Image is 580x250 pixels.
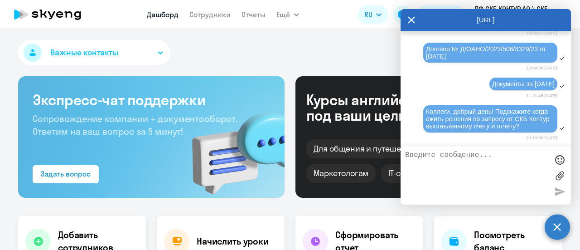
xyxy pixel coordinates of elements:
button: RU [358,5,388,24]
div: Задать вопрос [41,168,91,179]
a: Отчеты [242,10,266,19]
span: Коллеги, добрый день! Подскажите когда ожить решения по запросу от СКБ Контур выставленному счету... [426,108,551,130]
time: 10:19:06[DATE] [526,135,557,140]
button: Ещё [276,5,299,24]
button: Балансbalance [417,5,464,24]
time: 10:58:27[DATE] [526,30,557,35]
p: ПФ СКБ КОНТУР АО \ СКБ Контур, ПФ СКБ КОНТУР, АО [474,4,559,25]
a: Сотрудники [189,10,231,19]
div: Курсы английского под ваши цели [306,92,461,123]
button: Задать вопрос [33,165,99,183]
span: Документы за [DATE] [492,80,555,88]
div: IT-специалистам [381,164,459,183]
span: RU [364,9,372,20]
button: Важные контакты [18,40,170,65]
time: 10:59:08[DATE] [526,65,557,70]
label: Лимит 10 файлов [553,169,566,182]
div: Маркетологам [306,164,376,183]
h4: Начислить уроки [197,235,269,248]
h3: Экспресс-чат поддержки [33,91,270,109]
a: Дашборд [147,10,179,19]
time: 11:21:48[DATE] [526,93,557,98]
span: Ещё [276,9,290,20]
button: ПФ СКБ КОНТУР АО \ СКБ Контур, ПФ СКБ КОНТУР, АО [470,4,572,25]
span: Важные контакты [50,47,118,59]
span: Договор № Д/OAHO/2023/506/4329/23 от [DATE] [426,45,548,60]
img: bg-img [179,96,285,198]
div: Для общения и путешествий [306,139,431,158]
span: Сопровождение компании + документооборот. Ответим на ваш вопрос за 5 минут! [33,113,237,137]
